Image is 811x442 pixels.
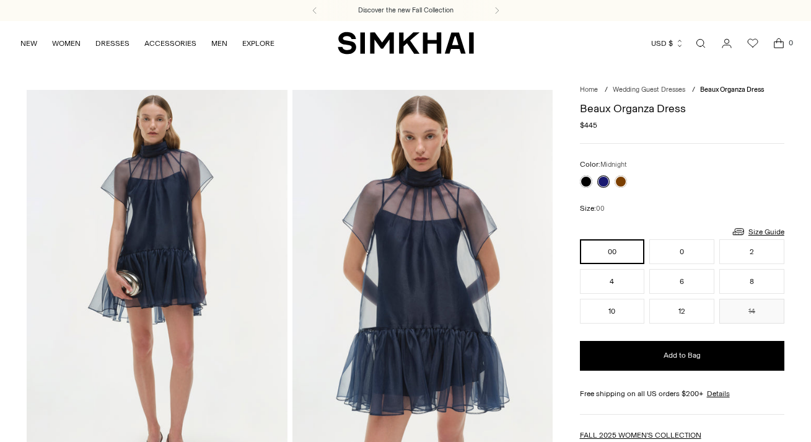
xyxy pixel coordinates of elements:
span: Add to Bag [664,350,701,361]
div: Free shipping on all US orders $200+ [580,388,784,399]
button: 6 [649,269,714,294]
span: 0 [785,37,796,48]
button: 12 [649,299,714,324]
h1: Beaux Organza Dress [580,103,784,114]
div: / [605,85,608,95]
a: Go to the account page [714,31,739,56]
a: Wedding Guest Dresses [613,86,685,94]
button: Add to Bag [580,341,784,371]
div: / [692,85,695,95]
a: Open cart modal [766,31,791,56]
a: Details [707,388,730,399]
span: Beaux Organza Dress [700,86,764,94]
button: 00 [580,239,645,264]
a: EXPLORE [242,30,274,57]
span: $445 [580,120,597,131]
label: Size: [580,203,605,214]
a: Home [580,86,598,94]
button: 14 [719,299,784,324]
button: 8 [719,269,784,294]
button: USD $ [651,30,684,57]
span: Midnight [600,161,627,169]
a: SIMKHAI [338,31,474,55]
a: NEW [20,30,37,57]
span: 00 [596,205,605,213]
label: Color: [580,159,627,170]
button: 0 [649,239,714,264]
button: 4 [580,269,645,294]
a: FALL 2025 WOMEN'S COLLECTION [580,431,701,440]
a: WOMEN [52,30,81,57]
a: Open search modal [688,31,713,56]
button: 10 [580,299,645,324]
a: Discover the new Fall Collection [358,6,454,15]
a: Wishlist [740,31,765,56]
a: ACCESSORIES [144,30,196,57]
a: MEN [211,30,227,57]
a: DRESSES [95,30,129,57]
a: Size Guide [731,224,784,239]
nav: breadcrumbs [580,85,784,95]
button: 2 [719,239,784,264]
